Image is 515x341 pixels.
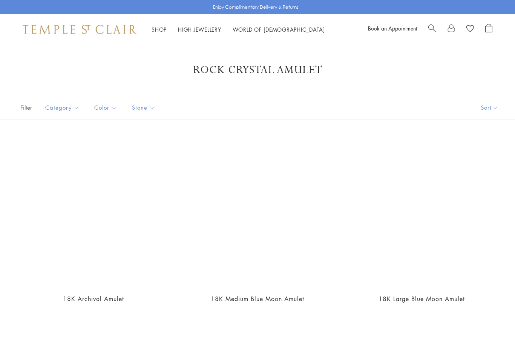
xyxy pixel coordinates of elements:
h1: Rock Crystal Amulet [30,63,485,77]
a: Book an Appointment [368,24,417,32]
a: ShopShop [152,26,167,33]
img: Temple St. Clair [23,25,136,34]
nav: Main navigation [152,25,325,34]
span: Color [90,103,123,112]
span: Category [41,103,85,112]
a: World of [DEMOGRAPHIC_DATA]World of [DEMOGRAPHIC_DATA] [233,26,325,33]
a: 18K Large Blue Moon Amulet [379,295,465,303]
a: Open Shopping Bag [485,24,492,35]
button: Category [40,99,85,116]
iframe: Gorgias live chat messenger [477,306,507,333]
a: 18K Archival Amulet [63,295,124,303]
p: Enjoy Complimentary Delivery & Returns [213,3,299,11]
a: 18K Archival Amulet [19,138,168,287]
a: Search [428,24,436,35]
button: Show sort by [464,96,515,119]
a: 18K Medium Blue Moon Amulet [211,295,304,303]
span: Stone [128,103,161,112]
a: P54801-E18BM [183,138,332,287]
a: P54801-E18BM [347,138,496,287]
a: View Wishlist [466,24,474,35]
a: High JewelleryHigh Jewellery [178,26,221,33]
button: Color [89,99,123,116]
button: Stone [126,99,161,116]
